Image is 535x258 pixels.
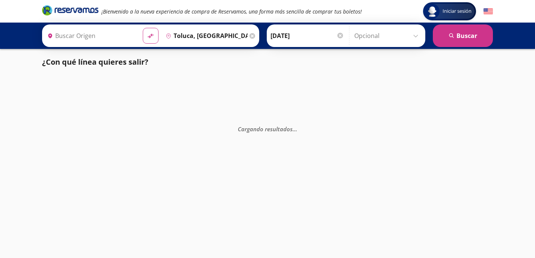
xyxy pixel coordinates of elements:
[484,7,493,16] button: English
[238,125,297,133] em: Cargando resultados
[440,8,475,15] span: Iniciar sesión
[294,125,296,133] span: .
[354,26,422,45] input: Opcional
[293,125,294,133] span: .
[433,24,493,47] button: Buscar
[296,125,297,133] span: .
[42,56,148,68] p: ¿Con qué línea quieres salir?
[101,8,362,15] em: ¡Bienvenido a la nueva experiencia de compra de Reservamos, una forma más sencilla de comprar tus...
[44,26,137,45] input: Buscar Origen
[163,26,248,45] input: Buscar Destino
[42,5,98,16] i: Brand Logo
[271,26,344,45] input: Elegir Fecha
[42,5,98,18] a: Brand Logo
